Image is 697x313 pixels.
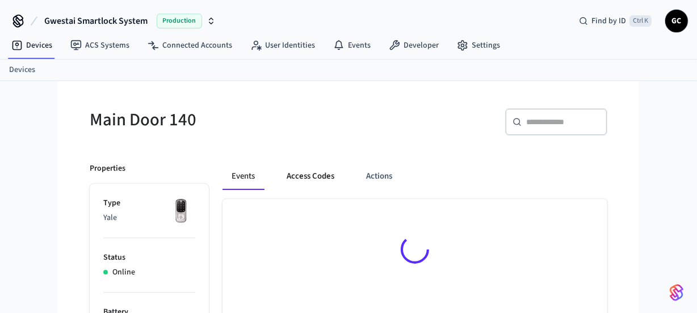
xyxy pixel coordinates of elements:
button: Access Codes [278,163,343,190]
div: Find by IDCtrl K [570,11,661,31]
a: Connected Accounts [138,35,241,56]
p: Online [112,267,135,278]
a: Events [324,35,380,56]
h5: Main Door 140 [90,108,342,132]
img: Yale Assure Touchscreen Wifi Smart Lock, Satin Nickel, Front [167,197,195,226]
span: Gwestai Smartlock System [44,14,148,28]
img: SeamLogoGradient.69752ec5.svg [670,284,683,302]
a: ACS Systems [61,35,138,56]
button: Actions [357,163,401,190]
a: Developer [380,35,448,56]
span: Find by ID [591,15,626,27]
button: Events [222,163,264,190]
a: Devices [2,35,61,56]
a: Devices [9,64,35,76]
span: Ctrl K [629,15,652,27]
p: Status [103,252,195,264]
div: ant example [222,163,607,190]
a: User Identities [241,35,324,56]
p: Type [103,197,195,209]
span: Production [157,14,202,28]
button: GC [665,10,688,32]
span: GC [666,11,687,31]
p: Yale [103,212,195,224]
p: Properties [90,163,125,175]
a: Settings [448,35,509,56]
